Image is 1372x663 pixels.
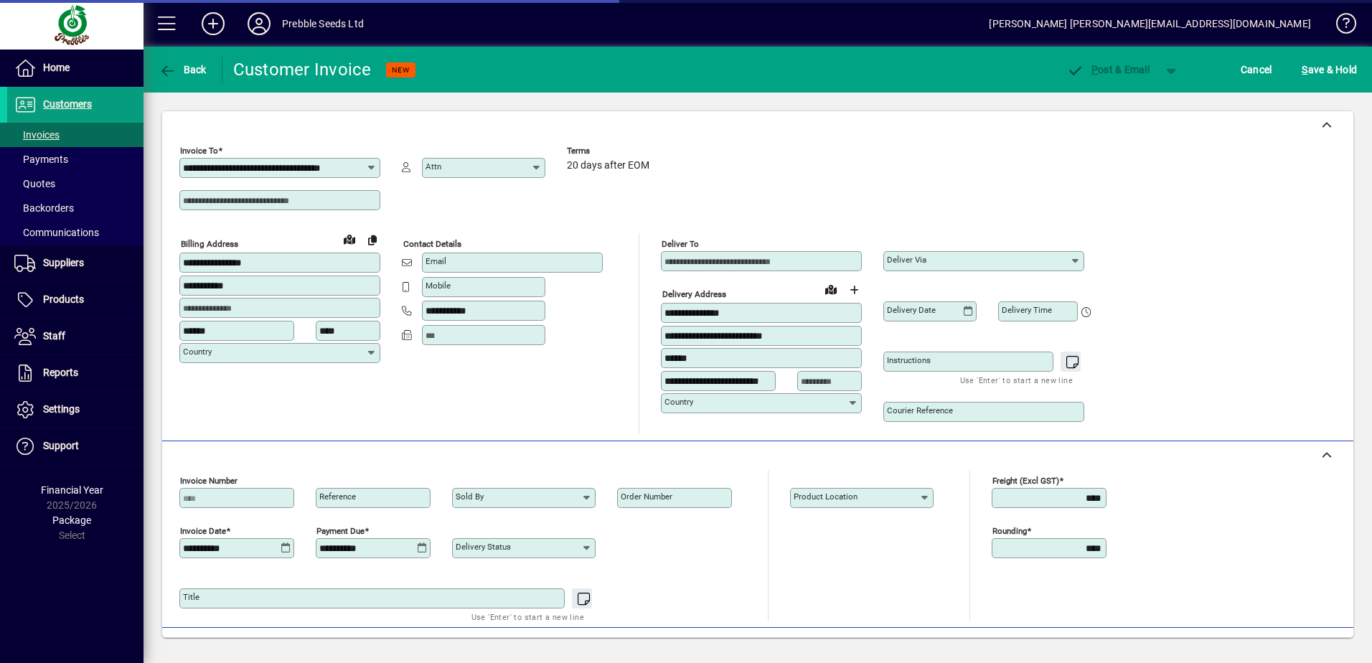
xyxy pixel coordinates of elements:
[52,514,91,526] span: Package
[7,50,144,86] a: Home
[1256,636,1314,659] span: Product
[7,171,144,196] a: Quotes
[43,293,84,305] span: Products
[43,257,84,268] span: Suppliers
[456,542,511,552] mat-label: Delivery status
[7,355,144,391] a: Reports
[183,592,199,602] mat-label: Title
[392,65,410,75] span: NEW
[887,405,953,415] mat-label: Courier Reference
[7,220,144,245] a: Communications
[887,305,936,315] mat-label: Delivery date
[1002,305,1052,315] mat-label: Delivery time
[1249,635,1321,661] button: Product
[144,57,222,83] app-page-header-button: Back
[43,98,92,110] span: Customers
[471,608,584,625] mat-hint: Use 'Enter' to start a new line
[233,58,372,81] div: Customer Invoice
[960,372,1073,388] mat-hint: Use 'Enter' to start a new line
[662,239,699,249] mat-label: Deliver To
[14,202,74,214] span: Backorders
[14,227,99,238] span: Communications
[989,12,1311,35] div: [PERSON_NAME] [PERSON_NAME][EMAIL_ADDRESS][DOMAIN_NAME]
[14,154,68,165] span: Payments
[1091,64,1098,75] span: P
[1237,57,1276,83] button: Cancel
[14,129,60,141] span: Invoices
[43,330,65,342] span: Staff
[7,245,144,281] a: Suppliers
[456,492,484,502] mat-label: Sold by
[860,636,934,659] span: Product History
[567,146,653,156] span: Terms
[43,440,79,451] span: Support
[1302,58,1357,81] span: ave & Hold
[14,178,55,189] span: Quotes
[43,403,80,415] span: Settings
[155,57,210,83] button: Back
[992,476,1059,486] mat-label: Freight (excl GST)
[316,526,365,536] mat-label: Payment due
[1325,3,1354,50] a: Knowledge Base
[992,526,1027,536] mat-label: Rounding
[7,319,144,354] a: Staff
[887,255,926,265] mat-label: Deliver via
[183,347,212,357] mat-label: Country
[1066,64,1150,75] span: ost & Email
[842,278,865,301] button: Choose address
[159,64,207,75] span: Back
[621,492,672,502] mat-label: Order number
[1241,58,1272,81] span: Cancel
[7,196,144,220] a: Backorders
[426,256,446,266] mat-label: Email
[180,476,238,486] mat-label: Invoice number
[319,492,356,502] mat-label: Reference
[1059,57,1157,83] button: Post & Email
[7,282,144,318] a: Products
[361,228,384,251] button: Copy to Delivery address
[236,11,282,37] button: Profile
[190,11,236,37] button: Add
[7,147,144,171] a: Payments
[7,123,144,147] a: Invoices
[1302,64,1307,75] span: S
[338,227,361,250] a: View on map
[282,12,364,35] div: Prebble Seeds Ltd
[43,62,70,73] span: Home
[180,146,218,156] mat-label: Invoice To
[7,428,144,464] a: Support
[43,367,78,378] span: Reports
[180,526,226,536] mat-label: Invoice date
[426,281,451,291] mat-label: Mobile
[1298,57,1361,83] button: Save & Hold
[567,160,649,171] span: 20 days after EOM
[887,355,931,365] mat-label: Instructions
[7,392,144,428] a: Settings
[855,635,939,661] button: Product History
[426,161,441,171] mat-label: Attn
[819,278,842,301] a: View on map
[41,484,103,496] span: Financial Year
[794,492,857,502] mat-label: Product location
[664,397,693,407] mat-label: Country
